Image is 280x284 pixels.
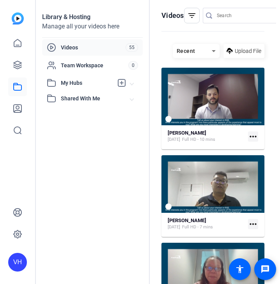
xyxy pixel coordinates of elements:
mat-icon: more_horiz [248,131,258,142]
span: Recent [177,48,195,54]
mat-expansion-panel-header: Shared With Me [42,91,143,106]
mat-icon: accessibility [235,265,245,274]
a: [PERSON_NAME][DATE]Full HD - 7 mins [168,217,245,230]
span: [DATE] [168,224,180,230]
div: VH [8,253,27,272]
a: [PERSON_NAME][DATE]Full HD - 10 mins [168,130,245,143]
mat-icon: message [261,265,270,274]
strong: [PERSON_NAME] [168,130,206,136]
mat-icon: filter_list [187,11,197,20]
span: Full HD - 7 mins [182,224,213,230]
div: Manage all your videos here [42,22,143,31]
span: Upload File [235,47,261,55]
span: 0 [128,61,138,70]
h1: Videos [161,11,184,20]
span: Team Workspace [61,61,128,69]
span: My Hubs [61,79,113,87]
span: Shared With Me [61,95,130,103]
mat-expansion-panel-header: My Hubs [42,75,143,91]
img: blue-gradient.svg [12,12,24,25]
span: [DATE] [168,137,180,143]
div: Library & Hosting [42,12,143,22]
button: Upload File [223,44,264,58]
strong: [PERSON_NAME] [168,217,206,223]
span: Videos [61,44,126,51]
span: 55 [126,43,138,52]
span: Full HD - 10 mins [182,137,215,143]
mat-icon: more_horiz [248,219,258,229]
